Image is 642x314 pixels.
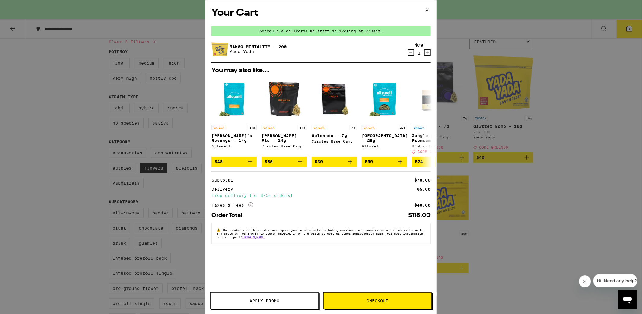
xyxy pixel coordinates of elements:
[362,77,407,122] img: Allswell - Garden Grove - 28g
[211,6,431,20] h2: Your Cart
[408,213,431,218] div: $118.00
[618,290,637,309] iframe: Button to launch messaging window
[412,77,457,157] a: Open page for Jungle Lava Premium - 4g from Humboldt Farms
[579,275,591,287] iframe: Close message
[365,159,373,164] span: $90
[412,157,457,167] button: Add to bag
[412,144,457,148] div: Humboldt Farms
[211,193,431,198] div: Free delivery for $75+ orders!
[248,125,257,130] p: 14g
[323,292,432,309] button: Checkout
[211,213,246,218] div: Order Total
[362,144,407,148] div: Allswell
[262,144,307,148] div: Circles Base Camp
[211,157,257,167] button: Add to bag
[424,49,431,56] button: Increment
[362,77,407,157] a: Open page for Garden Grove - 28g from Allswell
[265,159,273,164] span: $55
[262,157,307,167] button: Add to bag
[242,235,265,239] a: [DOMAIN_NAME]
[350,125,357,130] p: 7g
[262,77,307,122] img: Circles Base Camp - Berry Pie - 14g
[298,125,307,130] p: 14g
[215,159,223,164] span: $48
[312,77,357,122] img: Circles Base Camp - Gelonade - 7g
[312,139,357,143] div: Circles Base Camp
[312,157,357,167] button: Add to bag
[211,178,237,182] div: Subtotal
[210,292,319,309] button: Apply Promo
[249,299,279,303] span: Apply Promo
[414,178,431,182] div: $78.00
[211,133,257,143] p: [PERSON_NAME]'s Revenge - 14g
[362,133,407,143] p: [GEOGRAPHIC_DATA] - 28g
[415,43,423,48] div: $78
[211,41,228,58] img: Mango Mintality - 20g
[593,274,637,287] iframe: Message from company
[412,133,457,143] p: Jungle Lava Premium - 4g
[262,133,307,143] p: [PERSON_NAME] Pie - 14g
[211,187,237,191] div: Delivery
[412,125,426,130] p: INDICA
[211,77,257,122] img: Allswell - Jack's Revenge - 14g
[412,77,457,122] img: Humboldt Farms - Jungle Lava Premium - 4g
[217,228,423,239] span: The products in this order can expose you to chemicals including marijuana or cannabis smoke, whi...
[262,125,276,130] p: SATIVA
[211,144,257,148] div: Allswell
[211,68,431,74] h2: You may also like...
[230,44,287,49] a: Mango Mintality - 20g
[315,159,323,164] span: $30
[211,202,253,208] div: Taxes & Fees
[217,228,222,232] span: ⚠️
[362,157,407,167] button: Add to bag
[398,125,407,130] p: 28g
[230,49,287,54] p: Yada Yada
[408,49,414,56] button: Decrement
[362,125,376,130] p: SATIVA
[211,77,257,157] a: Open page for Jack's Revenge - 14g from Allswell
[312,133,357,138] p: Gelonade - 7g
[415,51,423,56] div: 1
[415,159,423,164] span: $24
[414,203,431,207] div: $40.00
[418,150,447,154] span: CODE GREEN30
[312,77,357,157] a: Open page for Gelonade - 7g from Circles Base Camp
[262,77,307,157] a: Open page for Berry Pie - 14g from Circles Base Camp
[367,299,389,303] span: Checkout
[312,125,326,130] p: SATIVA
[211,26,431,36] div: Schedule a delivery! We start delivering at 2:00pm.
[417,187,431,191] div: $5.00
